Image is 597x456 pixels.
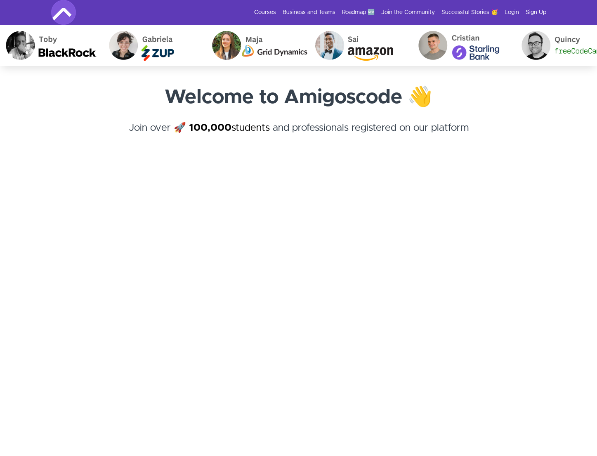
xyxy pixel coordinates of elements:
a: Login [505,8,519,17]
h4: Join over 🚀 and professionals registered on our platform [51,120,546,150]
img: Sai [300,25,403,66]
img: Gabriela [94,25,197,66]
a: Join the Community [381,8,435,17]
img: Cristian [403,25,506,66]
a: 100,000students [189,123,270,133]
img: Maja [197,25,300,66]
a: Business and Teams [283,8,335,17]
a: Successful Stories 🥳 [441,8,498,17]
a: Courses [254,8,276,17]
a: Roadmap 🆕 [342,8,375,17]
strong: 100,000 [189,123,231,133]
strong: Welcome to Amigoscode 👋 [165,87,432,107]
a: Sign Up [526,8,546,17]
